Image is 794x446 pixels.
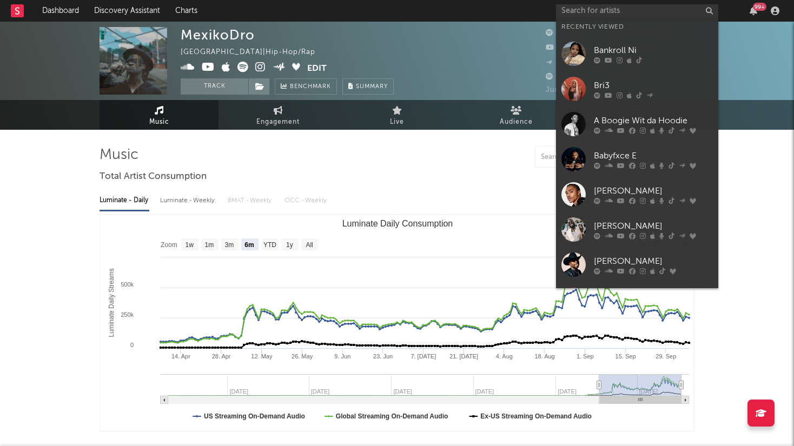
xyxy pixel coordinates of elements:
text: 250k [121,311,134,318]
svg: Luminate Daily Consumption [100,215,694,431]
text: 28. Apr [212,353,231,360]
button: Track [181,78,248,95]
div: [GEOGRAPHIC_DATA] | Hip-Hop/Rap [181,46,328,59]
div: Babyfxce E [594,150,713,163]
span: Total Artist Consumption [100,170,207,183]
text: 14. Apr [171,353,190,360]
text: All [306,241,313,249]
div: [PERSON_NAME] [594,220,713,233]
span: Benchmark [290,81,331,94]
text: Luminate Daily Streams [108,268,115,337]
a: [PERSON_NAME] [556,282,718,317]
div: Bankroll Ni [594,44,713,57]
div: [PERSON_NAME] [594,255,713,268]
a: Bri3 [556,71,718,106]
text: 12. May [251,353,273,360]
div: 99 + [753,3,766,11]
span: 796 [546,59,572,66]
span: Audience [500,116,533,129]
a: Babyfxce E [556,142,718,177]
a: A Boogie Wit da Hoodie [556,106,718,142]
span: Jump Score: 83.8 [546,86,610,94]
text: 9. Jun [334,353,350,360]
div: Recently Viewed [561,21,713,34]
a: Engagement [219,100,338,130]
span: Music [149,116,169,129]
a: Music [100,100,219,130]
div: Bri3 [594,79,713,92]
text: 1. Sep [577,353,594,360]
button: Summary [342,78,394,95]
div: A Boogie Wit da Hoodie [594,115,713,128]
input: Search for artists [556,4,718,18]
text: 23. Jun [373,353,393,360]
text: 21. [DATE] [449,353,478,360]
text: 7. [DATE] [411,353,436,360]
text: 6m [244,241,254,249]
input: Search by song name or URL [535,153,650,162]
a: Benchmark [275,78,337,95]
text: Zoom [161,241,177,249]
div: [PERSON_NAME] [594,185,713,198]
span: 815,577 Monthly Listeners [546,74,652,81]
button: 99+ [750,6,757,15]
text: 18. Aug [534,353,554,360]
text: 500k [121,281,134,288]
a: [PERSON_NAME] [556,247,718,282]
text: 1y [286,241,293,249]
text: 4. Aug [496,353,513,360]
text: Luminate Daily Consumption [342,219,453,228]
text: 26. May [292,353,313,360]
text: 29. Sep [656,353,676,360]
a: Bankroll Ni [556,36,718,71]
text: 1w [186,241,194,249]
a: Live [338,100,456,130]
a: [PERSON_NAME] [556,177,718,212]
span: Engagement [256,116,300,129]
text: 15. Sep [616,353,636,360]
button: Edit [307,62,327,75]
div: Luminate - Weekly [160,191,217,210]
div: Luminate - Daily [100,191,149,210]
text: Global Streaming On-Demand Audio [336,412,448,420]
text: 0 [130,342,134,348]
text: YTD [263,241,276,249]
a: Audience [456,100,575,130]
text: 3m [225,241,234,249]
a: [PERSON_NAME] [556,212,718,247]
span: 64,824 [546,30,584,37]
span: 62,100 [546,44,583,51]
text: 1m [205,241,214,249]
div: MexikoDro [181,27,255,43]
text: US Streaming On-Demand Audio [204,412,305,420]
span: Summary [356,84,388,90]
span: Live [390,116,404,129]
text: Ex-US Streaming On-Demand Audio [480,412,592,420]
